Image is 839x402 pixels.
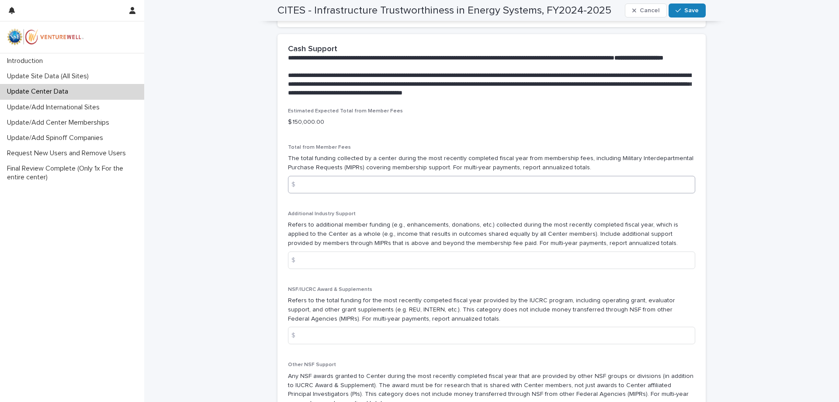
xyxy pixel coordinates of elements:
p: $ 150,000.00 [288,118,695,127]
div: $ [288,327,305,344]
img: mWhVGmOKROS2pZaMU8FQ [7,28,84,46]
span: Save [684,7,699,14]
div: $ [288,252,305,269]
p: Update Site Data (All Sites) [3,72,96,80]
span: NSF/IUCRC Award & Supplements [288,287,372,292]
p: Refers to the total funding for the most recently competed fiscal year provided by the IUCRC prog... [288,296,695,323]
p: Update/Add Spinoff Companies [3,134,110,142]
button: Save [669,3,706,17]
span: Additional Industry Support [288,211,356,217]
span: Other NSF Support [288,362,336,367]
span: Estimated Expected Total from Member Fees [288,108,403,114]
p: Update/Add Center Memberships [3,119,116,127]
span: Cancel [640,7,659,14]
p: Request New Users and Remove Users [3,149,133,157]
h2: CITES - Infrastructure Trustworthiness in Energy Systems, FY2024-2025 [277,4,611,17]
p: Final Review Complete (Only 1x For the entire center) [3,164,144,181]
div: $ [288,176,305,193]
p: Update/Add International Sites [3,103,107,112]
p: The total funding collected by a center during the most recently completed fiscal year from membe... [288,154,695,172]
span: Total from Member Fees [288,145,351,150]
p: Introduction [3,57,50,65]
p: Update Center Data [3,87,75,96]
p: Refers to additional member funding (e.g., enhancements, donations, etc.) collected during the mo... [288,220,695,248]
h2: Cash Support [288,45,337,54]
button: Cancel [625,3,667,17]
